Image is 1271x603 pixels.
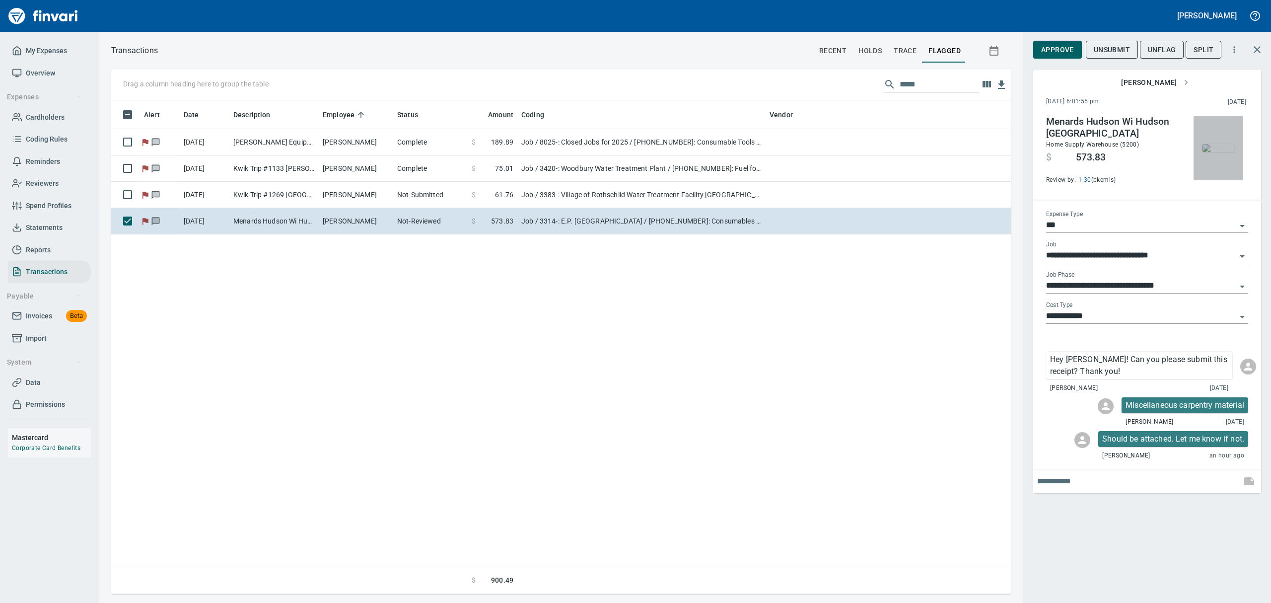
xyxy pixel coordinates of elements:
button: [PERSON_NAME] [1175,8,1239,23]
td: [DATE] [180,155,229,182]
span: Alert [144,109,173,121]
span: [DATE] 6:01:55 pm [1046,97,1163,107]
td: [PERSON_NAME] [319,129,393,155]
td: Kwik Trip #1133 [PERSON_NAME] WI [229,155,319,182]
span: an hour ago [1209,451,1244,461]
button: Expenses [3,88,86,106]
span: Status [397,109,431,121]
td: Not-Submitted [393,182,468,208]
span: Reminders [26,155,60,168]
span: Date [184,109,212,121]
img: Finvari [6,4,80,28]
h4: Menards Hudson Wi Hudson [GEOGRAPHIC_DATA] [1046,116,1181,140]
span: Employee [323,109,367,121]
td: [PERSON_NAME] [319,155,393,182]
span: Beta [66,310,87,322]
a: Permissions [8,393,91,416]
label: Job [1046,242,1057,248]
a: Reminders [8,151,91,173]
span: Vendor [770,109,793,121]
span: Status [397,109,418,121]
button: Choose columns to display [979,77,994,92]
span: Payable [7,290,82,302]
span: Flagged [140,139,150,145]
span: Employee [323,109,354,121]
span: Flagged [140,191,150,198]
span: Amount [488,109,513,121]
span: $ [472,575,476,586]
h5: [PERSON_NAME] [1177,10,1237,21]
span: 189.89 [491,137,513,147]
span: Split [1194,44,1213,56]
span: flagged [928,45,961,57]
span: Has messages [150,191,161,198]
p: Transactions [111,45,158,57]
span: $ [472,190,476,200]
span: Reviewers [26,177,59,190]
span: Home Supply Warehouse (5200) [1046,141,1139,148]
div: Click for options [1122,397,1248,413]
span: Overview [26,67,55,79]
span: $ [1046,151,1052,163]
td: Job / 3420-: Woodbury Water Treatment Plant / [PHONE_NUMBER]: Fuel for General Conditions/CM Equi... [517,155,766,182]
button: Unsubmit [1086,41,1138,59]
td: Menards Hudson Wi Hudson [GEOGRAPHIC_DATA] [229,208,319,234]
span: Date [184,109,199,121]
img: receipts%2Fmarketjohnson%2F2025-08-27%2FhAfvuo0kmcaWmL33eqJvQjjdY5k2__t366pghw6fmZudqQqv83_thumb.jpg [1202,144,1234,152]
span: System [7,356,82,369]
span: Reports [26,244,51,256]
span: Coding [521,109,557,121]
span: Flagged [140,165,150,171]
a: Corporate Card Benefits [12,445,80,452]
div: Click for options [1098,431,1248,447]
span: trace [894,45,917,57]
span: Flagged [140,218,150,224]
a: Overview [8,62,91,84]
span: This records your note into the expense. If you would like to send a message to an employee inste... [1237,469,1261,493]
span: 573.83 [1076,151,1106,163]
span: Invoices [26,310,52,322]
a: My Expenses [8,40,91,62]
span: $ [472,137,476,147]
td: Job / 8025-: Closed Jobs for 2025 / [PHONE_NUMBER]: Consumable Tools & Accessories - General Cond... [517,129,766,155]
a: InvoicesBeta [8,305,91,327]
span: Permissions [26,398,65,411]
span: Data [26,377,41,389]
a: Cardholders [8,106,91,129]
span: Statements [26,222,63,234]
span: UnFlag [1148,44,1176,56]
button: Approve [1033,41,1082,59]
button: UnFlag [1140,41,1184,59]
td: Complete [393,155,468,182]
span: Review by: (bkemis) [1046,175,1181,185]
span: recent [819,45,847,57]
span: Import [26,332,47,345]
div: Click for options [1046,352,1232,379]
a: Coding Rules [8,128,91,151]
label: Expense Type [1046,212,1083,218]
a: Reviewers [8,172,91,195]
p: Miscellaneous carpentry material [1126,399,1244,411]
span: $ [472,216,476,226]
p: Hey [PERSON_NAME]! Can you please submit this receipt? Thank you! [1050,354,1228,377]
span: [PERSON_NAME] [1102,451,1150,461]
a: 1-30 [1076,176,1091,183]
span: Approve [1041,44,1074,56]
span: [DATE] [1226,417,1244,427]
span: [PERSON_NAME] [1050,383,1098,393]
span: Description [233,109,271,121]
span: Description [233,109,283,121]
td: [DATE] [180,129,229,155]
td: Not-Reviewed [393,208,468,234]
p: Drag a column heading here to group the table [123,79,269,89]
label: Cost Type [1046,302,1073,308]
td: Job / 3383-: Village of Rothschild Water Treatment Facility [GEOGRAPHIC_DATA] / [PHONE_NUMBER]: F... [517,182,766,208]
button: Open [1235,219,1249,233]
button: Open [1235,280,1249,294]
span: Vendor [770,109,806,121]
span: 61.76 [495,190,513,200]
span: holds [858,45,882,57]
span: Has messages [150,139,161,145]
a: Import [8,327,91,350]
button: Open [1235,249,1249,263]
